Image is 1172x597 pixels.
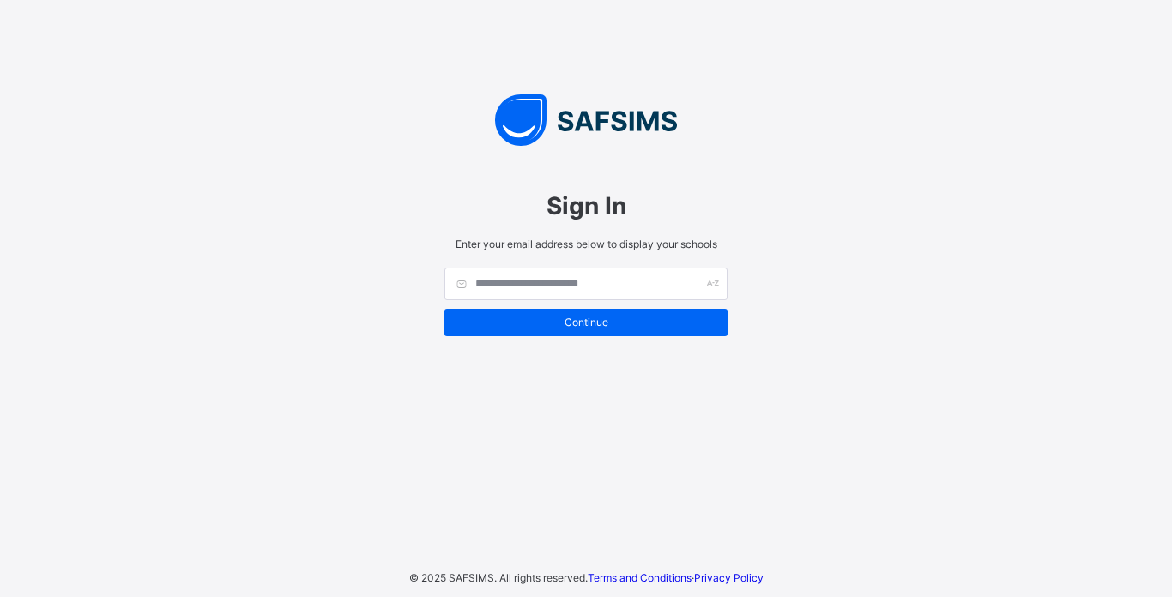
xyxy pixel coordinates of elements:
span: Continue [457,316,715,329]
img: SAFSIMS Logo [427,94,745,146]
span: © 2025 SAFSIMS. All rights reserved. [409,571,588,584]
a: Privacy Policy [694,571,764,584]
span: Enter your email address below to display your schools [444,238,728,250]
span: Sign In [444,191,728,220]
a: Terms and Conditions [588,571,692,584]
span: · [588,571,764,584]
